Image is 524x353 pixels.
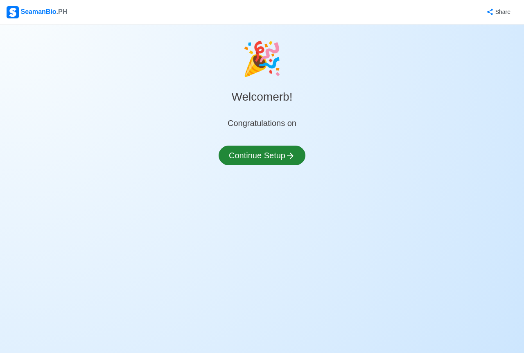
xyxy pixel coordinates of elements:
div: Congratulations on [228,117,296,129]
div: SeamanBio [7,6,67,18]
span: .PH [56,8,68,15]
img: Logo [7,6,19,18]
button: Share [478,4,517,20]
div: celebrate [242,34,282,83]
h3: Welcome rb ! [232,83,293,104]
button: Continue Setup [219,146,305,165]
